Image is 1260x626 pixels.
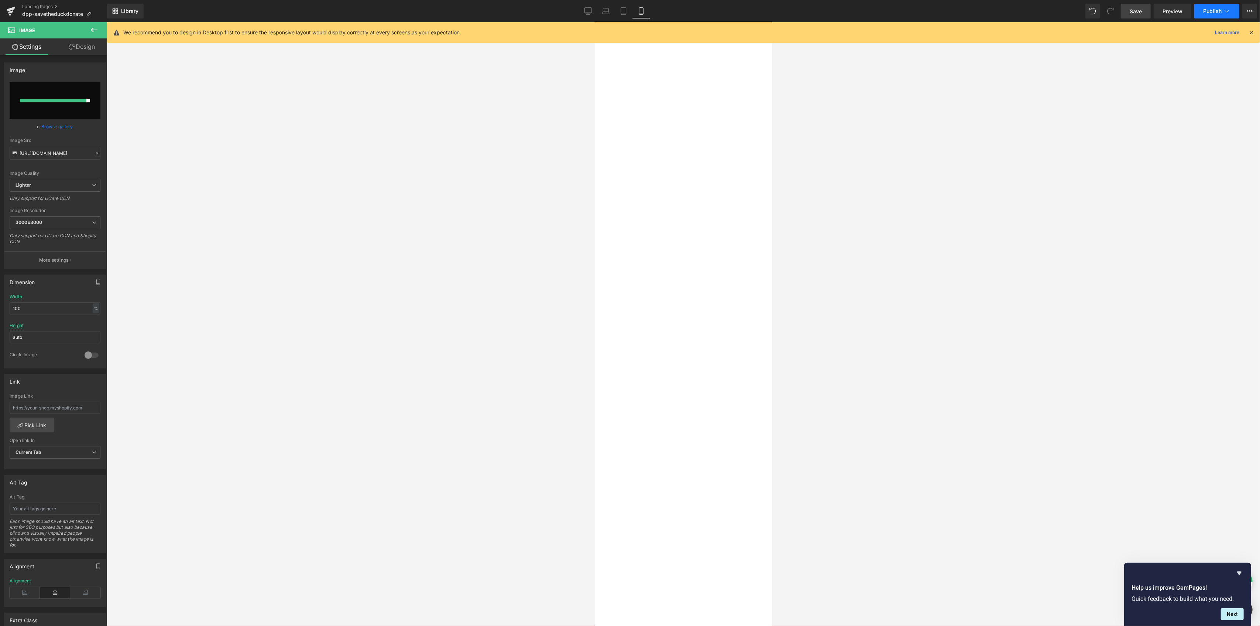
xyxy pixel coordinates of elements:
[615,4,632,18] a: Tablet
[16,182,31,188] b: Lighter
[10,147,100,160] input: Link
[16,449,42,455] b: Current Tab
[42,120,73,133] a: Browse gallery
[1154,4,1191,18] a: Preview
[10,418,54,432] a: Pick Link
[10,475,27,486] div: Alt Tag
[10,394,100,399] div: Image Link
[10,578,31,584] div: Alignment
[107,4,144,18] a: New Library
[1242,4,1257,18] button: More
[39,257,69,263] p: More settings
[1212,28,1242,37] a: Learn more
[579,4,597,18] a: Desktop
[10,613,37,623] div: Extra Class
[597,4,615,18] a: Laptop
[1163,7,1182,15] span: Preview
[93,303,99,313] div: %
[55,38,109,55] a: Design
[10,63,25,73] div: Image
[10,275,35,285] div: Dimension
[10,331,100,343] input: auto
[1103,4,1118,18] button: Redo
[10,195,100,206] div: Only support for UCare CDN
[22,4,107,10] a: Landing Pages
[10,518,100,553] div: Each image should have an alt text. Not just for SEO purposes but also because blind and visually...
[22,11,83,17] span: dpp-savetheduckdonate
[632,4,650,18] a: Mobile
[1235,569,1244,578] button: Hide survey
[1194,4,1239,18] button: Publish
[10,323,24,328] div: Height
[19,27,35,33] span: Image
[10,171,100,176] div: Image Quality
[10,233,100,249] div: Only support for UCare CDN and Shopify CDN
[10,352,77,360] div: Circle Image
[1130,7,1142,15] span: Save
[123,28,461,37] p: We recommend you to design in Desktop first to ensure the responsive layout would display correct...
[10,503,100,515] input: Your alt tags go here
[10,438,100,443] div: Open link In
[10,374,20,385] div: Link
[10,302,100,314] input: auto
[4,251,106,269] button: More settings
[10,402,100,414] input: https://your-shop.myshopify.com
[16,220,42,225] b: 3000x3000
[10,294,22,299] div: Width
[10,208,100,213] div: Image Resolution
[1203,8,1222,14] span: Publish
[10,138,100,143] div: Image Src
[1085,4,1100,18] button: Undo
[10,494,100,500] div: Alt Tag
[1132,569,1244,620] div: Help us improve GemPages!
[121,8,138,14] span: Library
[10,559,35,569] div: Alignment
[1132,595,1244,602] p: Quick feedback to build what you need.
[10,123,100,130] div: or
[1221,608,1244,620] button: Next question
[1132,584,1244,592] h2: Help us improve GemPages!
